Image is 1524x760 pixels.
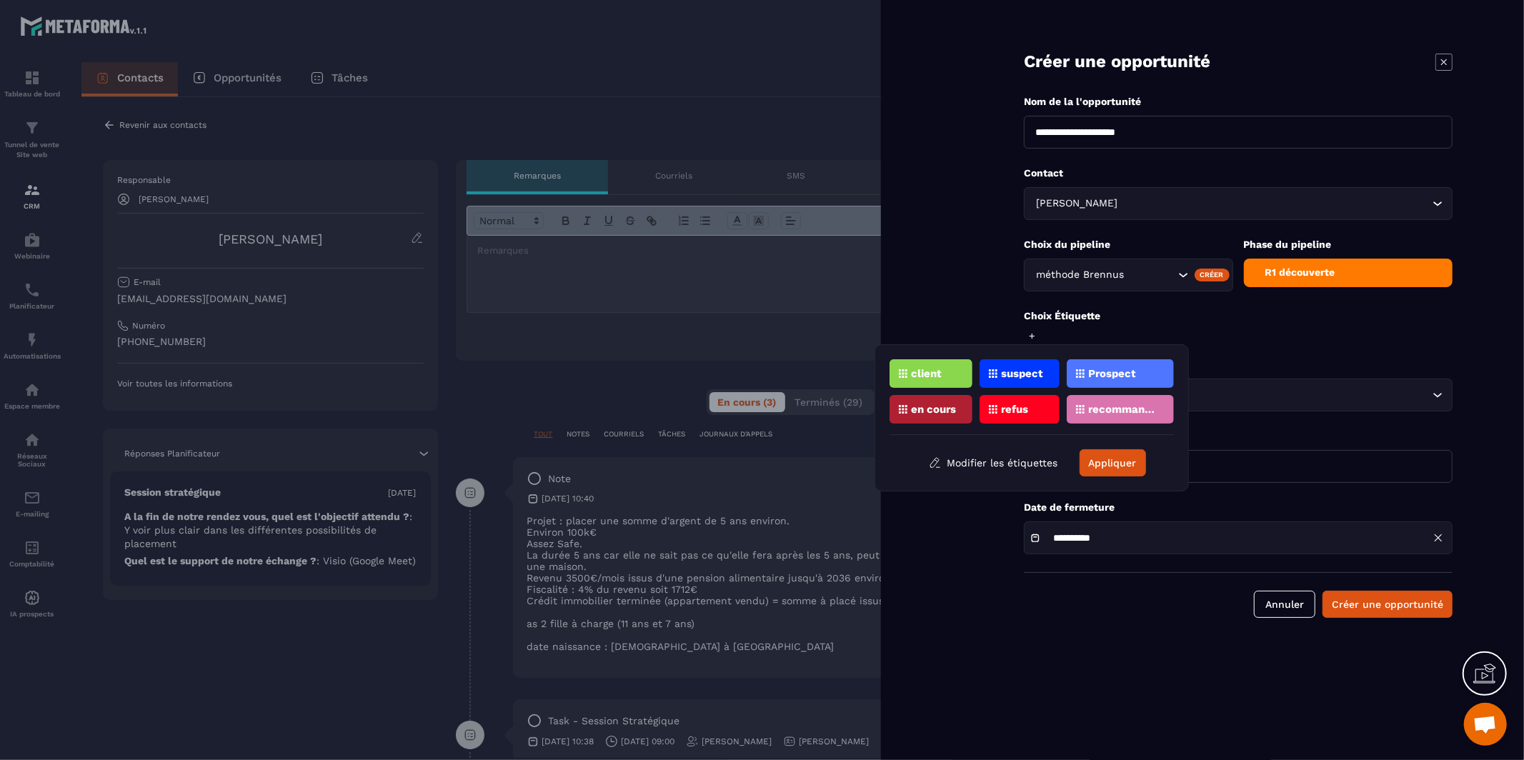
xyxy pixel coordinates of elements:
p: Phase du pipeline [1244,238,1453,251]
p: client [911,369,942,379]
p: Choix Étiquette [1024,309,1453,323]
span: méthode Brennus [1033,267,1127,283]
button: Annuler [1254,591,1315,618]
p: en cours [911,404,956,414]
a: Ouvrir le chat [1464,703,1507,746]
p: Prospect [1088,369,1136,379]
button: Créer une opportunité [1323,591,1453,618]
input: Search for option [1121,196,1429,211]
p: Nom de la l'opportunité [1024,95,1453,109]
p: suspect [1001,369,1043,379]
p: Contact [1024,166,1453,180]
p: refus [1001,404,1028,414]
span: [PERSON_NAME] [1033,196,1121,211]
input: Search for option [1033,387,1429,403]
p: Montant [1024,429,1453,443]
button: Modifier les étiquettes [918,450,1069,476]
div: Search for option [1024,379,1453,411]
button: Appliquer [1080,449,1146,476]
p: recommandation [1088,404,1157,414]
p: Choix du pipeline [1024,238,1233,251]
p: Créer une opportunité [1024,50,1210,74]
div: Créer [1195,269,1230,281]
p: Date de fermeture [1024,501,1453,514]
input: Search for option [1127,267,1175,283]
p: Produit [1024,358,1453,371]
div: Search for option [1024,259,1233,291]
div: Search for option [1024,187,1453,220]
